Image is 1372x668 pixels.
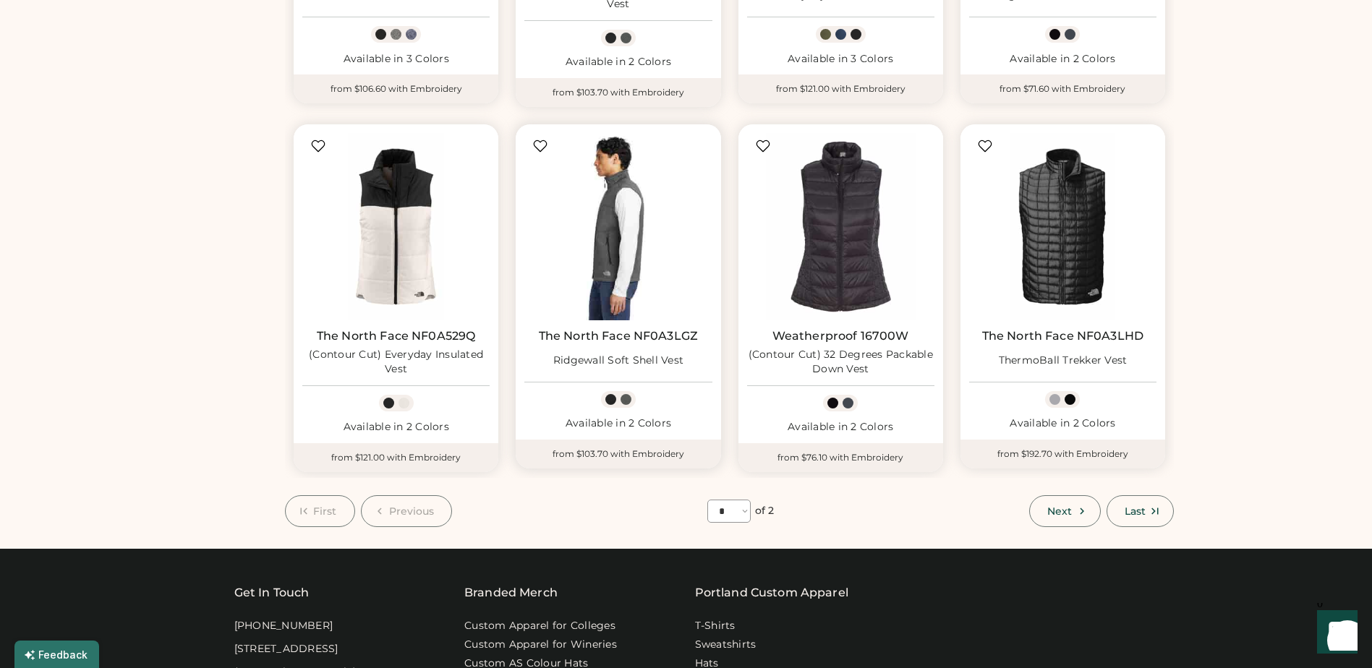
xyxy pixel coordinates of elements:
[285,495,355,527] button: First
[747,420,934,434] div: Available in 2 Colors
[389,506,435,516] span: Previous
[464,584,558,601] div: Branded Merch
[234,584,310,601] div: Get In Touch
[464,619,615,633] a: Custom Apparel for Colleges
[516,78,720,107] div: from $103.70 with Embroidery
[1303,603,1365,665] iframe: Front Chat
[302,348,490,377] div: (Contour Cut) Everyday Insulated Vest
[294,74,498,103] div: from $106.60 with Embroidery
[755,504,774,518] div: of 2
[695,638,757,652] a: Sweatshirts
[960,74,1165,103] div: from $71.60 with Embroidery
[313,506,337,516] span: First
[1107,495,1174,527] button: Last
[234,642,338,656] div: [STREET_ADDRESS]
[1125,506,1146,516] span: Last
[695,584,848,601] a: Portland Custom Apparel
[969,133,1156,320] img: The North Face NF0A3LHD ThermoBall Trekker Vest
[969,416,1156,431] div: Available in 2 Colors
[553,354,683,368] div: Ridgewall Soft Shell Vest
[960,440,1165,468] div: from $192.70 with Embroidery
[302,133,490,320] img: The North Face NF0A529Q (Contour Cut) Everyday Insulated Vest
[695,619,736,633] a: T-Shirts
[738,443,943,472] div: from $76.10 with Embroidery
[524,55,712,69] div: Available in 2 Colors
[524,133,712,320] img: The North Face NF0A3LGZ Ridgewall Soft Shell Vest
[1047,506,1072,516] span: Next
[747,133,934,320] img: Weatherproof 16700W (Contour Cut) 32 Degrees Packable Down Vest
[302,52,490,67] div: Available in 3 Colors
[982,329,1143,343] a: The North Face NF0A3LHD
[302,420,490,434] div: Available in 2 Colors
[738,74,943,103] div: from $121.00 with Embroidery
[969,52,1156,67] div: Available in 2 Colors
[317,329,475,343] a: The North Face NF0A529Q
[516,440,720,468] div: from $103.70 with Embroidery
[361,495,453,527] button: Previous
[747,348,934,377] div: (Contour Cut) 32 Degrees Packable Down Vest
[772,329,909,343] a: Weatherproof 16700W
[524,416,712,431] div: Available in 2 Colors
[539,329,698,343] a: The North Face NF0A3LGZ
[747,52,934,67] div: Available in 3 Colors
[999,354,1128,368] div: ThermoBall Trekker Vest
[294,443,498,472] div: from $121.00 with Embroidery
[234,619,333,633] div: [PHONE_NUMBER]
[464,638,617,652] a: Custom Apparel for Wineries
[1029,495,1100,527] button: Next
